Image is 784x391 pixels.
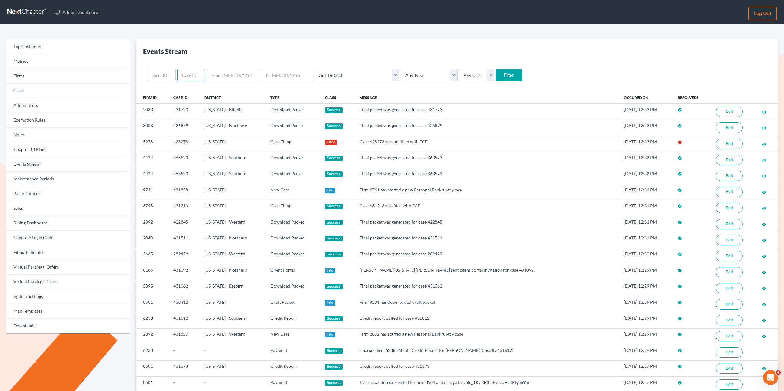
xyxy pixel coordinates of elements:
a: Admin Users [6,98,130,113]
td: Download Packet [266,280,320,296]
div: Success [325,348,343,354]
th: Type [266,91,320,103]
th: Case ID [168,91,199,103]
i: check_circle [678,204,682,208]
td: New Case [266,328,320,344]
div: Success [325,380,343,386]
td: [DATE] 12:33 PM [619,120,673,136]
i: visibility [762,367,766,371]
td: [DATE] 12:31 PM [619,232,673,248]
th: Message [355,91,619,103]
td: 431062 [168,280,199,296]
td: 426879 [168,120,199,136]
td: - [199,344,266,360]
td: Case 428278 was not filed with ECF [355,136,619,152]
i: visibility [762,174,766,178]
td: 5895 [136,280,168,296]
div: Success [325,284,343,289]
i: check_circle [678,364,682,369]
a: visibility [762,125,766,130]
td: [DATE] 12:29 PM [619,328,673,344]
div: Success [325,156,343,161]
td: [DATE] 12:32 PM [619,152,673,168]
div: Success [325,364,343,370]
td: Final packet was generated for case 431062 [355,280,619,296]
td: 2083 [136,104,168,120]
a: Firms [6,69,130,84]
td: [US_STATE] - Northern [199,232,266,248]
td: [DATE] 12:31 PM [619,200,673,216]
th: Occured On [619,91,673,103]
a: visibility [762,157,766,162]
td: Case Filing [266,200,320,216]
a: Edit [716,155,743,165]
div: Success [325,316,343,321]
input: Case ID [177,69,205,81]
td: Download Packet [266,248,320,264]
td: 8186 [136,264,168,280]
i: visibility [762,190,766,194]
th: Firm ID [136,91,168,103]
a: visibility [762,366,766,371]
a: Events Stream [6,157,130,172]
td: Final packet was generated for case 363523 [355,152,619,168]
td: - [168,344,199,360]
a: Filing Templates [6,245,130,260]
td: [DATE] 12:33 PM [619,136,673,152]
i: visibility [762,303,766,307]
td: [DATE] 12:29 PM [619,264,673,280]
td: [US_STATE] [199,296,266,312]
td: [DATE] 12:29 PM [619,312,673,328]
div: Events Stream [143,47,187,56]
td: [US_STATE] - Eastern [199,280,266,296]
i: visibility [762,334,766,339]
td: Final packet was generated for case 363523 [355,168,619,184]
a: Edit [716,251,743,261]
a: Sales [6,201,130,216]
td: 431857 [168,328,199,344]
td: [US_STATE] - Middle [199,104,266,120]
td: [PERSON_NAME][US_STATE] [PERSON_NAME] sent client portal invitation for case 431092. [355,264,619,280]
td: [US_STATE] [199,184,266,200]
a: Pacer Notices [6,186,130,201]
th: Class [320,91,355,103]
th: Resolved? [673,91,711,103]
td: 431511 [168,232,199,248]
td: [US_STATE] - Western [199,216,266,232]
td: 428278 [168,136,199,152]
a: visibility [762,205,766,210]
i: error [678,140,682,144]
td: Credit report pulled for case 431373 [355,360,619,376]
td: 6238 [136,344,168,360]
td: 5278 [136,136,168,152]
td: [US_STATE] [199,136,266,152]
td: 431373 [168,360,199,376]
div: Success [325,107,343,113]
a: visibility [762,333,766,339]
td: 431213 [168,200,199,216]
a: Edit [716,331,743,341]
td: [US_STATE] [199,200,266,216]
i: check_circle [678,124,682,128]
a: System Settings [6,289,130,304]
a: Edit [716,122,743,133]
td: 2635 [136,248,168,264]
i: visibility [762,270,766,275]
a: Virtual Paralegal Offers [6,260,130,275]
td: Download Packet [266,216,320,232]
td: 2892 [136,216,168,232]
td: New Case [266,184,320,200]
i: visibility [762,126,766,130]
td: [US_STATE] - Western [199,328,266,344]
td: Final packet was generated for case 431511 [355,232,619,248]
td: Credit report pulled for case 431812 [355,312,619,328]
a: Virtual Paralegal Cases [6,275,130,289]
td: 9741 [136,184,168,200]
td: [US_STATE] [199,360,266,376]
td: [DATE] 12:32 PM [619,168,673,184]
a: Exemption Rules [6,113,130,128]
i: check_circle [678,156,682,160]
td: [DATE] 12:27 PM [619,360,673,376]
td: Draft Packet [266,296,320,312]
td: Download Packet [266,168,320,184]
